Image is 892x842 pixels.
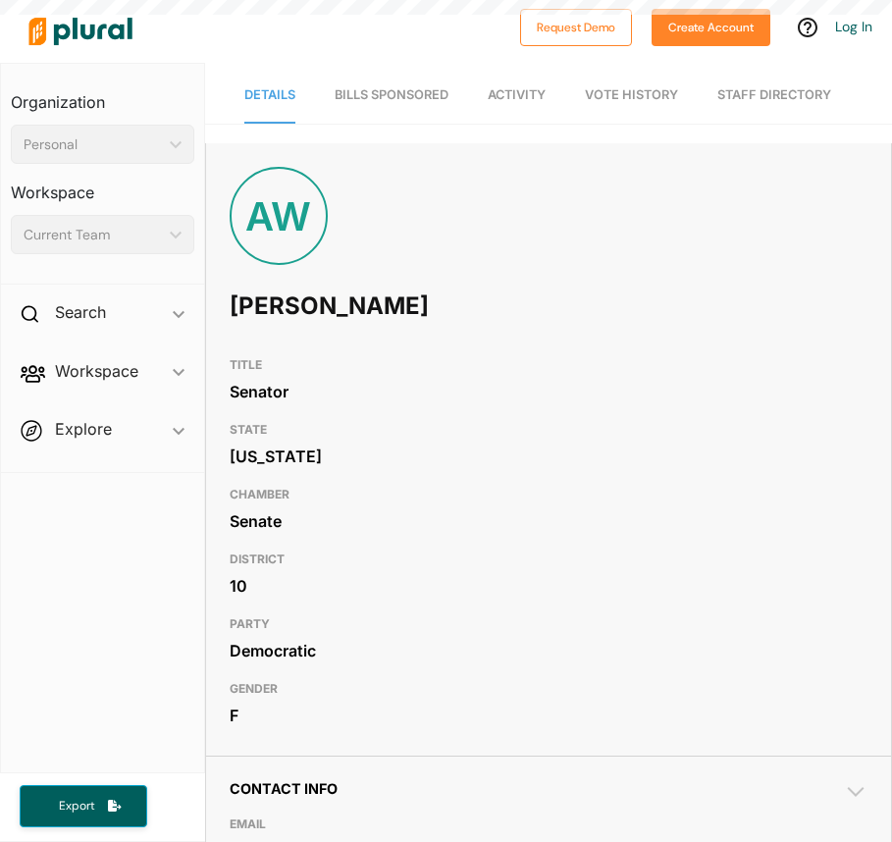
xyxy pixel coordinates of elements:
[11,74,194,117] h3: Organization
[230,277,612,336] h1: [PERSON_NAME]
[230,353,867,377] h3: TITLE
[244,87,295,102] span: Details
[488,68,546,124] a: Activity
[585,68,678,124] a: Vote History
[585,87,678,102] span: Vote History
[230,677,867,701] h3: GENDER
[230,167,328,265] div: AW
[520,16,632,36] a: Request Demo
[244,68,295,124] a: Details
[230,612,867,636] h3: PARTY
[652,16,770,36] a: Create Account
[717,68,831,124] a: Staff Directory
[230,813,867,836] h3: EMAIL
[230,377,867,406] div: Senator
[230,506,867,536] div: Senate
[24,225,162,245] div: Current Team
[45,798,108,815] span: Export
[24,134,162,155] div: Personal
[230,571,867,601] div: 10
[11,164,194,207] h3: Workspace
[652,9,770,46] button: Create Account
[488,87,546,102] span: Activity
[230,780,338,797] span: Contact Info
[335,87,448,102] span: Bills Sponsored
[55,301,106,323] h2: Search
[230,701,867,730] div: F
[230,418,867,442] h3: STATE
[835,18,872,35] a: Log In
[230,636,867,665] div: Democratic
[230,483,867,506] h3: CHAMBER
[20,785,147,827] button: Export
[230,442,867,471] div: [US_STATE]
[335,68,448,124] a: Bills Sponsored
[520,9,632,46] button: Request Demo
[230,548,867,571] h3: DISTRICT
